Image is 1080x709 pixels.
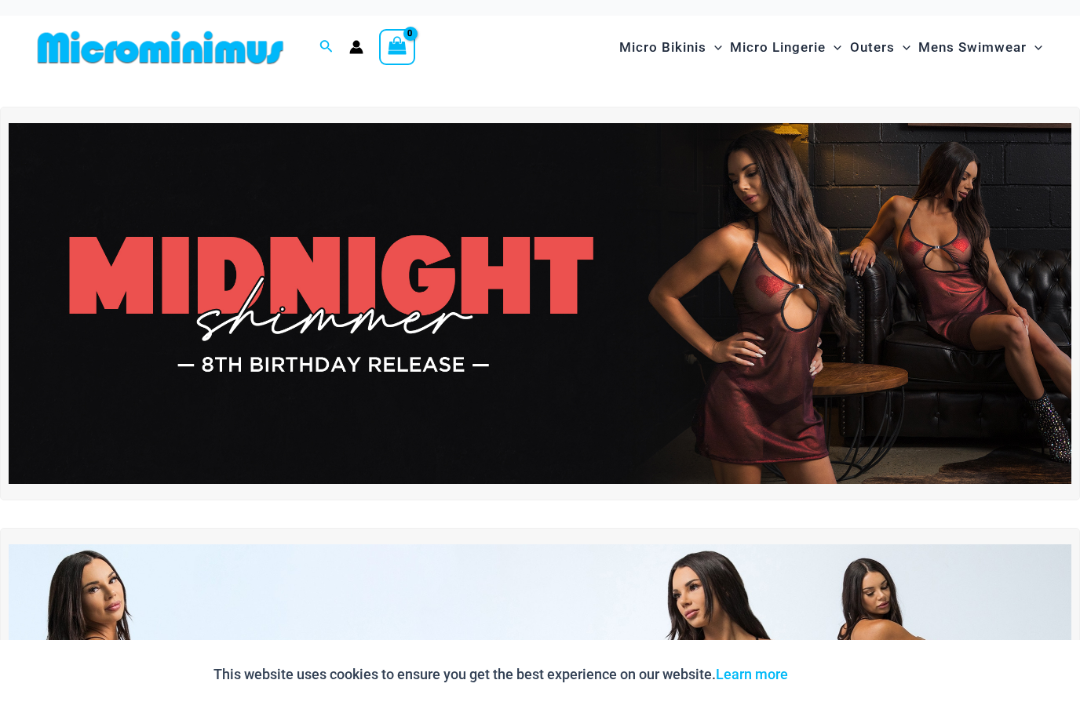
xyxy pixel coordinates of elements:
a: OutersMenu ToggleMenu Toggle [846,24,914,71]
span: Micro Lingerie [730,27,826,67]
a: Learn more [716,666,788,682]
a: Account icon link [349,40,363,54]
span: Outers [850,27,895,67]
p: This website uses cookies to ensure you get the best experience on our website. [213,663,788,686]
nav: Site Navigation [613,21,1049,74]
a: Mens SwimwearMenu ToggleMenu Toggle [914,24,1046,71]
span: Menu Toggle [826,27,841,67]
span: Mens Swimwear [918,27,1027,67]
img: MM SHOP LOGO FLAT [31,30,290,65]
span: Menu Toggle [706,27,722,67]
a: Micro BikinisMenu ToggleMenu Toggle [615,24,726,71]
button: Accept [800,656,867,693]
a: Micro LingerieMenu ToggleMenu Toggle [726,24,845,71]
span: Micro Bikinis [619,27,706,67]
a: Search icon link [319,38,334,57]
span: Menu Toggle [1027,27,1042,67]
span: Menu Toggle [895,27,910,67]
img: Midnight Shimmer Red Dress [9,123,1071,484]
a: View Shopping Cart, empty [379,29,415,65]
